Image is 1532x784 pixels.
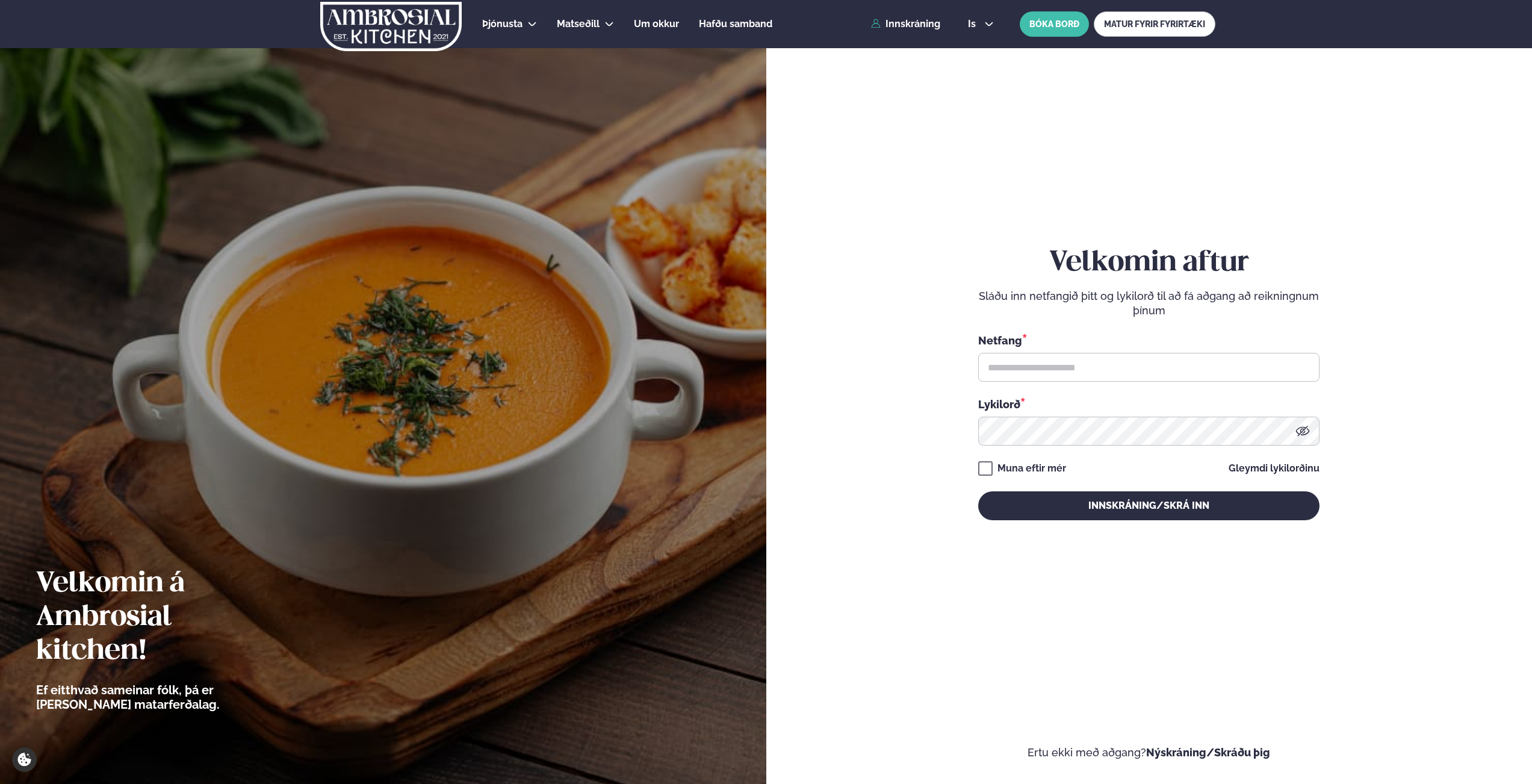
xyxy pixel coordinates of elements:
[978,396,1320,412] div: Lykilorð
[978,491,1320,520] button: Innskráning/Skrá inn
[958,19,1003,29] button: is
[1094,11,1215,37] a: MATUR FYRIR FYRIRTÆKI
[482,17,523,31] a: Þjónusta
[978,289,1320,318] p: Sláðu inn netfangið þitt og lykilorð til að fá aðgang að reikningnum þínum
[319,2,463,51] img: logo
[699,17,772,31] a: Hafðu samband
[978,246,1320,280] h2: Velkomin aftur
[634,18,679,30] span: Um okkur
[557,18,600,30] span: Matseðill
[482,18,523,30] span: Þjónusta
[1146,746,1270,759] a: Nýskráning/Skráðu þig
[36,567,286,668] h2: Velkomin á Ambrosial kitchen!
[699,18,772,30] span: Hafðu samband
[1020,11,1089,37] button: BÓKA BORÐ
[978,332,1320,348] div: Netfang
[12,747,37,772] a: Cookie settings
[557,17,600,31] a: Matseðill
[968,19,979,29] span: is
[634,17,679,31] a: Um okkur
[1229,464,1320,473] a: Gleymdi lykilorðinu
[871,19,940,30] a: Innskráning
[36,683,286,712] p: Ef eitthvað sameinar fólk, þá er [PERSON_NAME] matarferðalag.
[802,745,1496,760] p: Ertu ekki með aðgang?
